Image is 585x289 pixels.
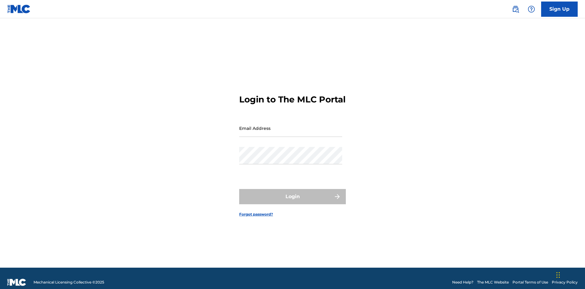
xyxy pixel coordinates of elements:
a: Portal Terms of Use [512,280,548,285]
img: logo [7,279,26,286]
a: Public Search [509,3,522,15]
div: Help [525,3,537,15]
a: Need Help? [452,280,473,285]
div: Drag [556,266,560,284]
a: Privacy Policy [552,280,578,285]
h3: Login to The MLC Portal [239,94,346,105]
span: Mechanical Licensing Collective © 2025 [34,280,104,285]
iframe: Chat Widget [555,260,585,289]
a: Forgot password? [239,212,273,217]
a: The MLC Website [477,280,509,285]
img: MLC Logo [7,5,31,13]
img: help [528,5,535,13]
a: Sign Up [541,2,578,17]
img: search [512,5,519,13]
